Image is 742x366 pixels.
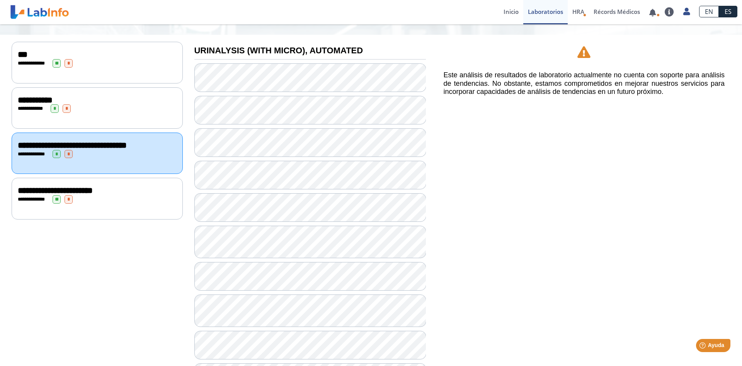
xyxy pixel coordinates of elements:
iframe: Help widget launcher [673,336,733,357]
a: EN [699,6,719,17]
span: HRA [572,8,584,15]
b: URINALYSIS (WITH MICRO), AUTOMATED [194,46,363,55]
a: ES [719,6,737,17]
h5: Este análisis de resultados de laboratorio actualmente no cuenta con soporte para análisis de ten... [443,71,725,96]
